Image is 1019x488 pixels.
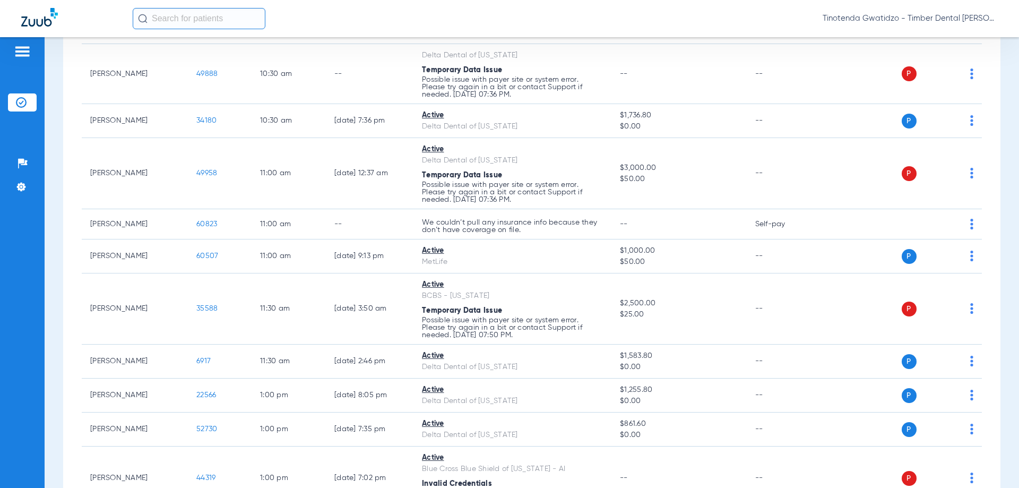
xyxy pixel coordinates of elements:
img: group-dot-blue.svg [970,390,973,400]
span: P [902,388,917,403]
div: Active [422,350,603,362]
img: Search Icon [138,14,148,23]
span: 6917 [196,357,211,365]
span: Tinotenda Gwatidzo - Timber Dental [PERSON_NAME] [823,13,998,24]
span: $861.60 [620,418,738,430]
img: Zuub Logo [21,8,58,27]
td: [PERSON_NAME] [82,273,188,345]
span: P [902,302,917,316]
td: [DATE] 3:50 AM [326,273,413,345]
span: $1,255.80 [620,384,738,396]
div: Active [422,418,603,430]
td: [PERSON_NAME] [82,413,188,447]
span: $0.00 [620,396,738,407]
td: [PERSON_NAME] [82,345,188,379]
td: -- [747,345,818,379]
p: Possible issue with payer site or system error. Please try again in a bit or contact Support if n... [422,76,603,98]
img: group-dot-blue.svg [970,356,973,366]
td: [PERSON_NAME] [82,44,188,104]
td: 1:00 PM [252,379,326,413]
img: group-dot-blue.svg [970,303,973,314]
td: -- [747,138,818,209]
span: 49888 [196,70,218,78]
span: 44319 [196,474,215,482]
span: P [902,114,917,129]
td: 1:00 PM [252,413,326,447]
td: Self-pay [747,209,818,239]
div: Delta Dental of [US_STATE] [422,155,603,166]
span: Invalid Credentials [422,480,492,487]
span: 22566 [196,391,216,399]
span: -- [620,70,628,78]
div: MetLife [422,256,603,268]
span: P [902,471,917,486]
span: 60507 [196,252,218,260]
td: [PERSON_NAME] [82,209,188,239]
img: group-dot-blue.svg [970,168,973,178]
td: 11:00 AM [252,138,326,209]
span: 60823 [196,220,217,228]
div: Delta Dental of [US_STATE] [422,362,603,373]
div: BCBS - [US_STATE] [422,290,603,302]
td: [DATE] 7:36 PM [326,104,413,138]
span: P [902,422,917,437]
img: group-dot-blue.svg [970,219,973,229]
td: [PERSON_NAME] [82,104,188,138]
img: hamburger-icon [14,45,31,58]
span: P [902,249,917,264]
span: $0.00 [620,121,738,132]
td: [DATE] 8:05 PM [326,379,413,413]
input: Search for patients [133,8,265,29]
img: group-dot-blue.svg [970,424,973,434]
td: [DATE] 12:37 AM [326,138,413,209]
td: -- [747,239,818,273]
img: group-dot-blue.svg [970,69,973,79]
div: Delta Dental of [US_STATE] [422,121,603,132]
td: -- [747,273,818,345]
td: [DATE] 9:13 PM [326,239,413,273]
td: -- [747,104,818,138]
span: P [902,166,917,181]
div: Delta Dental of [US_STATE] [422,396,603,407]
span: $0.00 [620,362,738,373]
iframe: Chat Widget [966,437,1019,488]
img: group-dot-blue.svg [970,251,973,261]
span: 52730 [196,425,217,433]
td: [DATE] 2:46 PM [326,345,413,379]
div: Active [422,279,603,290]
td: -- [326,209,413,239]
td: -- [747,44,818,104]
td: [PERSON_NAME] [82,239,188,273]
div: Active [422,144,603,155]
td: 10:30 AM [252,104,326,138]
td: -- [747,379,818,413]
div: Blue Cross Blue Shield of [US_STATE] - AI [422,464,603,475]
span: Temporary Data Issue [422,307,502,314]
span: P [902,354,917,369]
p: We couldn’t pull any insurance info because they don’t have coverage on file. [422,219,603,234]
span: P [902,66,917,81]
td: 10:30 AM [252,44,326,104]
span: $50.00 [620,256,738,268]
span: Temporary Data Issue [422,172,502,179]
div: Active [422,245,603,256]
div: Delta Dental of [US_STATE] [422,430,603,441]
div: Delta Dental of [US_STATE] [422,50,603,61]
img: group-dot-blue.svg [970,115,973,126]
span: $2,500.00 [620,298,738,309]
span: $1,583.80 [620,350,738,362]
td: -- [326,44,413,104]
td: -- [747,413,818,447]
span: $1,000.00 [620,245,738,256]
span: $25.00 [620,309,738,320]
div: Active [422,384,603,396]
td: 11:00 AM [252,239,326,273]
span: $50.00 [620,174,738,185]
span: $0.00 [620,430,738,441]
td: [PERSON_NAME] [82,138,188,209]
div: Active [422,452,603,464]
span: 35588 [196,305,218,312]
span: $3,000.00 [620,162,738,174]
p: Possible issue with payer site or system error. Please try again in a bit or contact Support if n... [422,181,603,203]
